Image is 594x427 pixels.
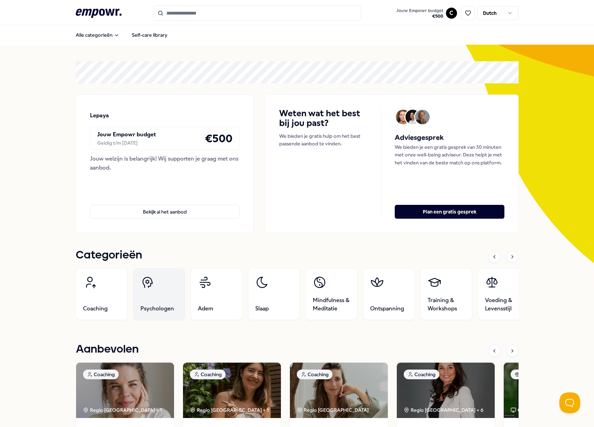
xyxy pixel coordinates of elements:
[248,268,300,320] a: Slaap
[305,268,357,320] a: Mindfulness & Meditatie
[395,132,504,143] h5: Adviesgesprek
[420,268,472,320] a: Training & Workshops
[559,392,580,413] iframe: Help Scout Beacon - Open
[97,130,156,139] p: Jouw Empowr budget
[394,6,446,20] a: Jouw Empowr budget€500
[395,205,504,219] button: Plan een gratis gesprek
[395,143,504,166] p: We bieden je een gratis gesprek van 30 minuten met onze well-being adviseur. Deze helpt je met he...
[76,268,128,320] a: Coaching
[313,296,350,313] span: Mindfulness & Meditatie
[396,13,443,19] span: € 500
[428,296,465,313] span: Training & Workshops
[90,111,109,120] p: Lepaya
[397,363,495,418] img: package image
[70,28,173,42] nav: Main
[97,139,156,147] div: Geldig t/m [DATE]
[297,406,370,414] div: Regio [GEOGRAPHIC_DATA]
[279,132,367,148] p: We bieden je gratis hulp om het best passende aanbod te vinden.
[396,110,410,124] img: Avatar
[485,296,522,313] span: Voeding & Levensstijl
[415,110,430,124] img: Avatar
[404,370,439,379] div: Coaching
[190,370,226,379] div: Coaching
[405,110,420,124] img: Avatar
[90,194,240,219] a: Bekijk al het aanbod
[363,268,415,320] a: Ontspanning
[190,406,269,414] div: Regio [GEOGRAPHIC_DATA] + 1
[198,305,213,313] span: Adem
[154,6,361,21] input: Search for products, categories or subcategories
[83,305,108,313] span: Coaching
[511,370,573,379] div: Voeding & Levensstijl
[90,205,240,219] button: Bekijk al het aanbod
[255,305,269,313] span: Slaap
[404,406,483,414] div: Regio [GEOGRAPHIC_DATA] + 6
[183,363,281,418] img: package image
[205,130,232,147] h4: € 500
[133,268,185,320] a: Psychologen
[83,370,119,379] div: Coaching
[290,363,388,418] img: package image
[370,305,404,313] span: Ontspanning
[191,268,243,320] a: Adem
[297,370,332,379] div: Coaching
[83,406,162,414] div: Regio [GEOGRAPHIC_DATA] + 1
[478,268,530,320] a: Voeding & Levensstijl
[76,341,139,358] h1: Aanbevolen
[279,109,367,128] h4: Weten wat het best bij jou past?
[140,305,174,313] span: Psychologen
[90,154,240,172] div: Jouw welzijn is belangrijk! Wij supporten je graag met ons aanbod.
[126,28,173,42] a: Self-care library
[396,8,443,13] span: Jouw Empowr budget
[76,247,142,264] h1: Categorieën
[446,8,457,19] button: C
[70,28,125,42] button: Alle categorieën
[76,363,174,418] img: package image
[395,7,445,20] button: Jouw Empowr budget€500
[511,406,532,414] div: Online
